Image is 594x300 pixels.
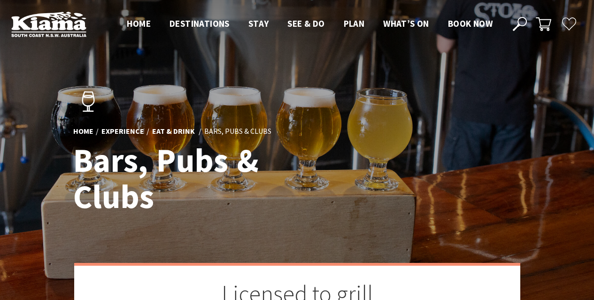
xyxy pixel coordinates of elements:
[73,143,339,215] h1: Bars, Pubs & Clubs
[248,18,269,29] span: Stay
[117,16,502,32] nav: Main Menu
[11,11,86,37] img: Kiama Logo
[204,126,271,138] li: Bars, Pubs & Clubs
[448,18,493,29] span: Book now
[152,127,195,137] a: Eat & Drink
[287,18,324,29] span: See & Do
[127,18,151,29] span: Home
[383,18,429,29] span: What’s On
[73,127,93,137] a: Home
[101,127,144,137] a: Experience
[344,18,365,29] span: Plan
[170,18,230,29] span: Destinations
